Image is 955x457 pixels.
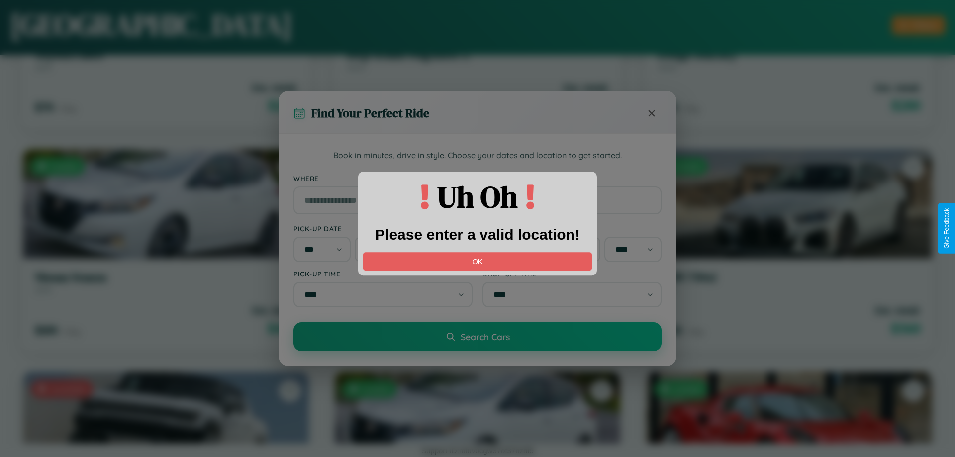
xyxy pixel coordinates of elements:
span: Search Cars [461,331,510,342]
label: Pick-up Time [293,270,473,278]
label: Pick-up Date [293,224,473,233]
label: Where [293,174,662,183]
h3: Find Your Perfect Ride [311,105,429,121]
p: Book in minutes, drive in style. Choose your dates and location to get started. [293,149,662,162]
label: Drop-off Date [482,224,662,233]
label: Drop-off Time [482,270,662,278]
